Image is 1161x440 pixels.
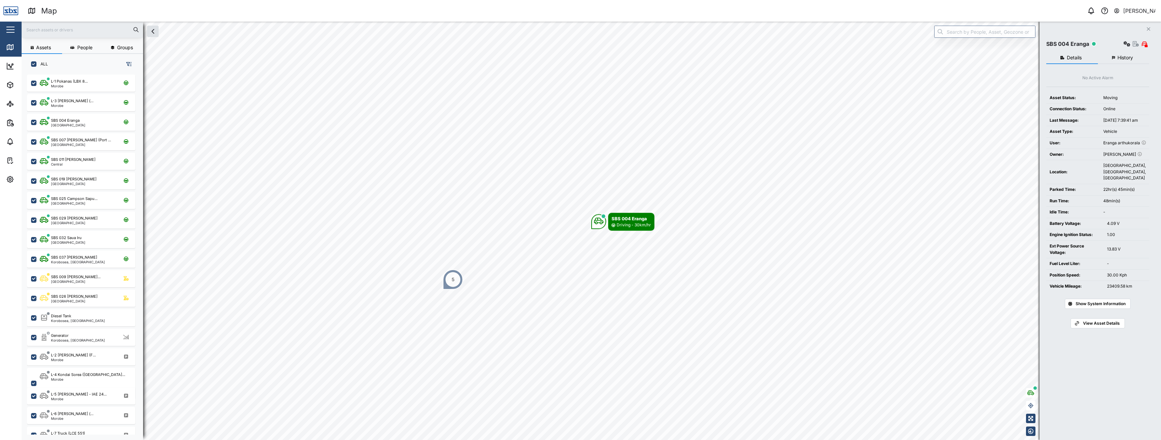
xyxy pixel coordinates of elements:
[1050,186,1097,193] div: Parked Time:
[1050,140,1097,146] div: User:
[51,397,107,401] div: Morobe
[27,72,143,435] div: grid
[51,372,125,378] div: L-4 Kondai Sorea ([GEOGRAPHIC_DATA]...
[18,62,48,70] div: Dashboard
[18,81,38,89] div: Assets
[51,255,97,260] div: SBS 037 [PERSON_NAME]
[51,118,80,123] div: SBS 004 Eranga
[18,138,38,145] div: Alarms
[51,319,105,322] div: Korobosea, [GEOGRAPHIC_DATA]
[51,352,96,358] div: L-2 [PERSON_NAME] (F...
[41,5,57,17] div: Map
[1107,272,1146,278] div: 30.00 Kph
[1050,209,1097,215] div: Idle Time:
[1071,318,1125,328] a: View Asset Details
[51,358,96,361] div: Morobe
[1103,140,1146,146] div: Eranga arthukorala
[51,391,107,397] div: L-5 [PERSON_NAME] - IAE 24...
[452,276,455,283] div: 5
[18,119,40,126] div: Reports
[934,26,1035,38] input: Search by People, Asset, Geozone or Place
[51,313,71,319] div: Diesel Tank
[1107,232,1146,238] div: 1.00
[612,215,651,222] div: SBS 004 Eranga
[51,79,88,84] div: L-1 Pokanas (LBX 8...
[1103,117,1146,124] div: [DATE] 7:39:41 am
[77,45,92,50] span: People
[51,163,96,166] div: Central
[1117,55,1133,60] span: History
[51,202,98,205] div: [GEOGRAPHIC_DATA]
[1123,7,1156,15] div: [PERSON_NAME]
[51,98,93,104] div: L-3 [PERSON_NAME] (...
[51,221,98,225] div: [GEOGRAPHIC_DATA]
[18,100,34,108] div: Sites
[51,378,125,381] div: Morobe
[36,45,51,50] span: Assets
[18,176,42,183] div: Settings
[51,411,93,417] div: L-6 [PERSON_NAME] (...
[1083,319,1120,328] span: View Asset Details
[51,176,97,182] div: SBS 019 [PERSON_NAME]
[1103,186,1146,193] div: 22hr(s) 45min(s)
[1050,117,1097,124] div: Last Message:
[51,84,88,88] div: Morobe
[1050,95,1097,101] div: Asset Status:
[1050,243,1100,256] div: Ext Power Source Voltage:
[1050,221,1100,227] div: Battery Voltage:
[1050,128,1097,135] div: Asset Type:
[1113,6,1156,16] button: [PERSON_NAME]
[1050,232,1100,238] div: Engine Ignition Status:
[1046,40,1089,48] div: SBS 004 Eranga
[51,157,96,163] div: SBS 011 [PERSON_NAME]
[51,182,97,185] div: [GEOGRAPHIC_DATA]
[1103,151,1146,158] div: [PERSON_NAME]
[51,417,93,420] div: Morobe
[1050,169,1097,175] div: Location:
[3,3,18,18] img: Main Logo
[1103,163,1146,181] div: [GEOGRAPHIC_DATA], [GEOGRAPHIC_DATA], [GEOGRAPHIC_DATA]
[1050,198,1097,204] div: Run Time:
[51,294,98,299] div: SBS 026 [PERSON_NAME]
[51,241,85,244] div: [GEOGRAPHIC_DATA]
[51,299,98,303] div: [GEOGRAPHIC_DATA]
[1050,283,1100,290] div: Vehicle Mileage:
[51,196,98,202] div: SBS 025 Campson Sapu...
[1103,198,1146,204] div: 48min(s)
[1107,283,1146,290] div: 23409.58 km
[51,123,85,127] div: [GEOGRAPHIC_DATA]
[36,61,48,67] label: ALL
[51,274,101,280] div: SBS 009 [PERSON_NAME]...
[51,235,82,241] div: SBS 032 Saua Iru
[1107,221,1146,227] div: 4.09 V
[22,22,1161,440] canvas: Map
[51,280,101,283] div: [GEOGRAPHIC_DATA]
[51,104,93,107] div: Morobe
[1050,272,1100,278] div: Position Speed:
[591,213,654,231] div: Map marker
[117,45,133,50] span: Groups
[1103,95,1146,101] div: Moving
[51,143,111,146] div: [GEOGRAPHIC_DATA]
[1082,75,1113,81] div: No Active Alarm
[443,269,463,290] div: Map marker
[1076,299,1126,309] span: Show System Information
[51,333,69,339] div: Generator
[1050,151,1097,158] div: Owner:
[1103,106,1146,112] div: Online
[51,339,105,342] div: Korobosea, [GEOGRAPHIC_DATA]
[51,431,85,436] div: L-7 Truck (LCE 551)
[1050,261,1100,267] div: Fuel Level Liter:
[1107,246,1146,253] div: 13.83 V
[51,137,111,143] div: SBS 007 [PERSON_NAME] (Port ...
[1103,209,1146,215] div: -
[1067,55,1082,60] span: Details
[18,43,33,51] div: Map
[1107,261,1146,267] div: -
[26,25,139,35] input: Search assets or drivers
[1050,106,1097,112] div: Connection Status:
[18,157,36,164] div: Tasks
[51,260,105,264] div: Korobosea, [GEOGRAPHIC_DATA]
[1065,299,1131,309] button: Show System Information
[617,222,651,228] div: Driving - 30km/hr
